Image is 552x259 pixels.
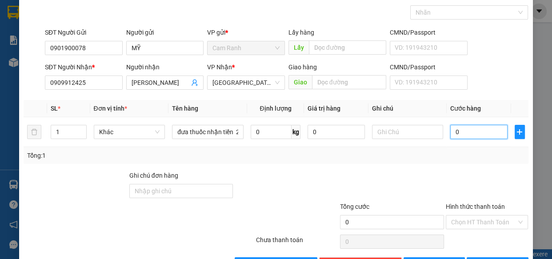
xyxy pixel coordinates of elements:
[45,62,123,72] div: SĐT Người Nhận
[260,105,291,112] span: Định lượng
[312,75,386,89] input: Dọc đường
[126,28,204,37] div: Người gửi
[129,184,233,198] input: Ghi chú đơn hàng
[255,235,340,251] div: Chưa thanh toán
[288,40,309,55] span: Lấy
[308,125,365,139] input: 0
[129,172,178,179] label: Ghi chú đơn hàng
[99,125,160,139] span: Khác
[340,203,369,210] span: Tổng cước
[309,40,386,55] input: Dọc đường
[390,28,468,37] div: CMND/Passport
[288,75,312,89] span: Giao
[450,105,481,112] span: Cước hàng
[45,28,123,37] div: SĐT Người Gửi
[212,76,280,89] span: Sài Gòn
[172,105,198,112] span: Tên hàng
[126,62,204,72] div: Người nhận
[288,29,314,36] span: Lấy hàng
[27,125,41,139] button: delete
[207,28,285,37] div: VP gửi
[372,125,444,139] input: Ghi Chú
[515,128,524,135] span: plus
[207,64,232,71] span: VP Nhận
[292,125,300,139] span: kg
[390,62,468,72] div: CMND/Passport
[191,79,198,86] span: user-add
[515,125,525,139] button: plus
[94,105,127,112] span: Đơn vị tính
[368,100,447,117] th: Ghi chú
[212,41,280,55] span: Cam Ranh
[51,105,58,112] span: SL
[288,64,317,71] span: Giao hàng
[308,105,340,112] span: Giá trị hàng
[27,151,214,160] div: Tổng: 1
[446,203,505,210] label: Hình thức thanh toán
[172,125,244,139] input: VD: Bàn, Ghế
